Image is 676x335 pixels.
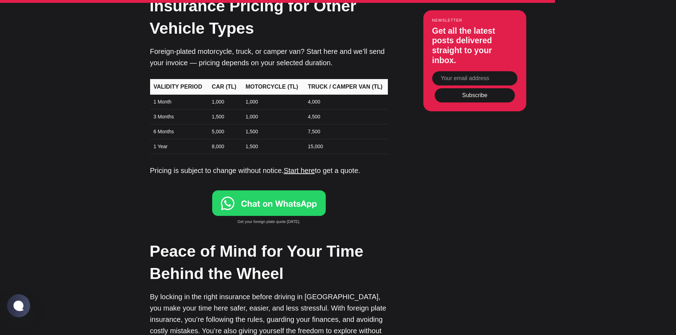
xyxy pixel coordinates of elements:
th: MOTORCYCLE (TL) [241,79,304,95]
p: Pricing is subject to change without notice. to get a quote. [150,165,388,176]
td: 1,000 [208,95,241,110]
th: TRUCK / CAMPER VAN (TL) [304,79,388,95]
span: Get your foreign plate quote [DATE]. [237,219,300,224]
strong: Peace of Mind for Your Time Behind the Wheel [150,242,364,283]
td: 4,000 [304,95,388,110]
th: CAR (TL) [208,79,241,95]
td: 15,000 [304,139,388,154]
td: 8,000 [208,139,241,154]
td: 7,500 [304,124,388,139]
td: 1,500 [241,124,304,139]
td: 1,500 [208,109,241,124]
td: 3 Months [150,109,208,124]
td: 1,000 [241,95,304,110]
small: Newsletter [432,18,517,22]
td: 1,000 [241,109,304,124]
td: 1 Month [150,95,208,110]
a: Start here [284,167,315,174]
th: VALIDITY PERIOD [150,79,208,95]
td: 1,500 [241,139,304,154]
td: 5,000 [208,124,241,139]
p: Foreign-plated motorcycle, truck, or camper van? Start here and we’ll send your invoice — pricing... [150,46,388,68]
h3: Get all the latest posts delivered straight to your inbox. [432,26,517,65]
td: 4,500 [304,109,388,124]
td: 6 Months [150,124,208,139]
td: 1 Year [150,139,208,154]
input: Your email address [432,71,517,85]
button: Subscribe [435,88,515,102]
